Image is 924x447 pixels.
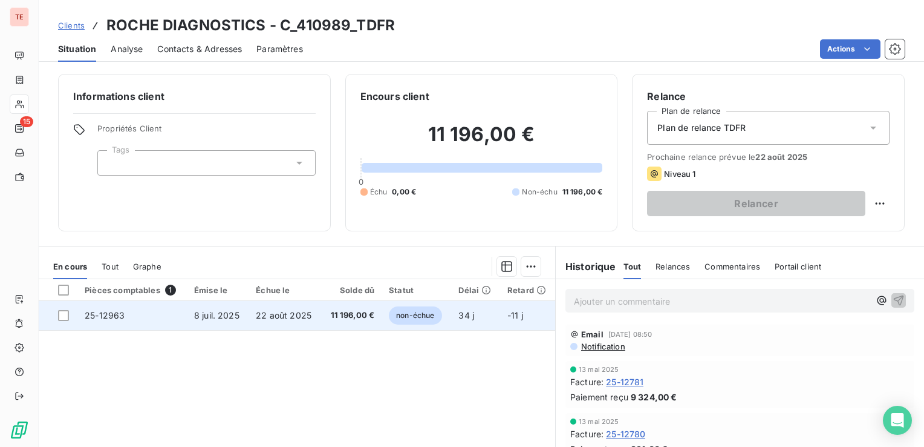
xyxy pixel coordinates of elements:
[97,124,316,141] span: Propriétés Client
[775,262,821,271] span: Portail client
[20,116,33,127] span: 15
[664,169,695,179] span: Niveau 1
[360,122,603,159] h2: 11 196,00 €
[606,428,645,440] span: 25-12780
[102,262,119,271] span: Tout
[328,285,374,295] div: Solde dû
[10,7,29,27] div: TE
[458,310,474,320] span: 34 j
[608,331,652,338] span: [DATE] 08:50
[328,310,374,322] span: 11 196,00 €
[820,39,880,59] button: Actions
[392,187,416,197] span: 0,00 €
[579,418,619,425] span: 13 mai 2025
[133,262,161,271] span: Graphe
[389,285,444,295] div: Statut
[360,89,429,104] h6: Encours client
[656,262,690,271] span: Relances
[73,89,316,104] h6: Informations client
[507,285,548,295] div: Retard
[10,420,29,440] img: Logo LeanPay
[556,259,616,274] h6: Historique
[570,376,604,388] span: Facture :
[883,406,912,435] div: Open Intercom Messenger
[580,342,625,351] span: Notification
[704,262,760,271] span: Commentaires
[623,262,642,271] span: Tout
[657,122,746,134] span: Plan de relance TDFR
[359,177,363,187] span: 0
[108,157,117,168] input: Ajouter une valeur
[755,152,807,162] span: 22 août 2025
[58,19,85,31] a: Clients
[165,285,176,296] span: 1
[647,191,865,216] button: Relancer
[647,89,890,104] h6: Relance
[606,376,643,388] span: 25-12781
[58,21,85,30] span: Clients
[256,310,311,320] span: 22 août 2025
[389,306,441,325] span: non-échue
[631,391,677,403] span: 9 324,00 €
[111,43,143,55] span: Analyse
[458,285,492,295] div: Délai
[58,43,96,55] span: Situation
[522,187,557,197] span: Non-échu
[157,43,242,55] span: Contacts & Adresses
[647,152,890,162] span: Prochaine relance prévue le
[507,310,523,320] span: -11 j
[581,329,604,339] span: Email
[85,285,180,296] div: Pièces comptables
[256,285,314,295] div: Échue le
[370,187,388,197] span: Échu
[53,262,87,271] span: En cours
[562,187,603,197] span: 11 196,00 €
[194,285,241,295] div: Émise le
[570,428,604,440] span: Facture :
[10,119,28,138] a: 15
[194,310,239,320] span: 8 juil. 2025
[579,366,619,373] span: 13 mai 2025
[256,43,303,55] span: Paramètres
[106,15,395,36] h3: ROCHE DIAGNOSTICS - C_410989_TDFR
[85,310,125,320] span: 25-12963
[570,391,628,403] span: Paiement reçu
